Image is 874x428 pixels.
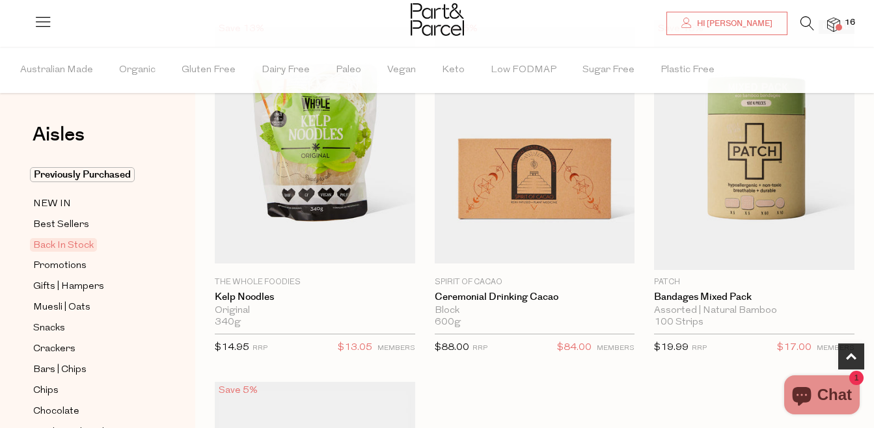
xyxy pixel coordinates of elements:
a: Gifts | Hampers [33,278,152,295]
img: Ceremonial Drinking Cacao [435,27,635,263]
a: Best Sellers [33,217,152,233]
a: Kelp Noodles [215,291,415,303]
span: Chocolate [33,404,79,420]
img: Bandages Mixed Pack [654,20,854,271]
span: Bars | Chips [33,362,87,378]
span: Sugar Free [582,47,635,93]
span: Crackers [33,341,75,357]
span: Paleo [336,47,361,93]
span: Back In Stock [30,238,97,252]
a: Bandages Mixed Pack [654,291,854,303]
small: MEMBERS [597,345,635,352]
a: Promotions [33,258,152,274]
a: Aisles [33,125,85,157]
a: Bars | Chips [33,362,152,378]
span: Aisles [33,120,85,149]
span: Promotions [33,258,87,274]
span: $17.00 [777,340,812,356]
small: RRP [472,345,487,352]
span: $88.00 [435,343,469,353]
a: Chocolate [33,403,152,420]
a: Muesli | Oats [33,299,152,315]
span: $84.00 [557,340,592,356]
span: NEW IN [33,196,71,212]
span: Muesli | Oats [33,300,90,315]
span: 600g [435,317,461,328]
div: Block [435,305,635,317]
span: Best Sellers [33,217,89,233]
small: MEMBERS [377,345,415,352]
span: $19.99 [654,343,689,353]
span: Hi [PERSON_NAME] [694,18,772,29]
a: Previously Purchased [33,167,152,183]
small: MEMBERS [817,345,854,352]
span: 340g [215,317,241,328]
span: Gifts | Hampers [33,279,104,295]
span: Gluten Free [182,47,236,93]
a: 16 [827,18,840,31]
span: $13.05 [338,340,372,356]
img: Part&Parcel [411,3,464,36]
a: Hi [PERSON_NAME] [666,12,787,35]
div: Original [215,305,415,317]
div: Assorted | Natural Bamboo [654,305,854,317]
p: The Whole Foodies [215,276,415,288]
a: Chips [33,382,152,399]
a: Snacks [33,320,152,336]
span: Vegan [387,47,416,93]
span: Snacks [33,321,65,336]
span: Australian Made [20,47,93,93]
span: Plastic Free [661,47,715,93]
span: Previously Purchased [30,167,135,182]
span: 16 [841,17,858,29]
span: Low FODMAP [491,47,556,93]
span: Keto [442,47,465,93]
p: Patch [654,276,854,288]
a: Back In Stock [33,237,152,253]
span: Dairy Free [262,47,310,93]
inbox-online-store-chat: Shopify online store chat [780,375,864,418]
span: Chips [33,383,59,399]
small: RRP [692,345,707,352]
span: 100 Strips [654,317,703,328]
p: Spirit of Cacao [435,276,635,288]
img: Kelp Noodles [215,27,415,263]
span: Organic [119,47,156,93]
a: Ceremonial Drinking Cacao [435,291,635,303]
div: Save 5% [215,382,262,399]
span: $14.95 [215,343,249,353]
small: RRP [253,345,267,352]
a: Crackers [33,341,152,357]
a: NEW IN [33,196,152,212]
